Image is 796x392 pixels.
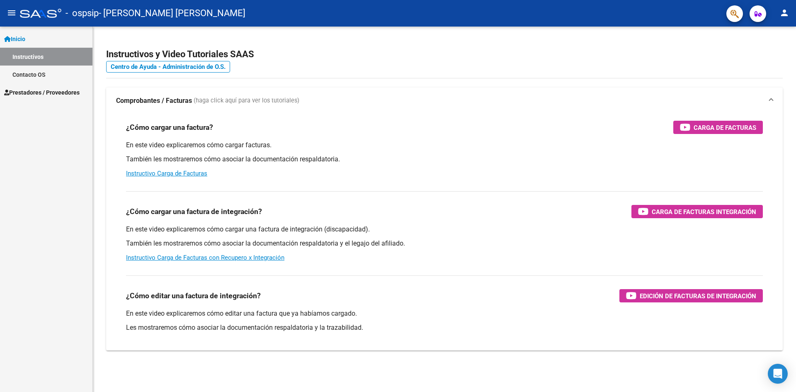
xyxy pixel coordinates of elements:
[126,170,207,177] a: Instructivo Carga de Facturas
[768,364,788,384] div: Open Intercom Messenger
[619,289,763,302] button: Edición de Facturas de integración
[673,121,763,134] button: Carga de Facturas
[99,4,245,22] span: - [PERSON_NAME] [PERSON_NAME]
[126,122,213,133] h3: ¿Cómo cargar una factura?
[7,8,17,18] mat-icon: menu
[126,254,284,261] a: Instructivo Carga de Facturas con Recupero x Integración
[106,61,230,73] a: Centro de Ayuda - Administración de O.S.
[126,206,262,217] h3: ¿Cómo cargar una factura de integración?
[106,46,783,62] h2: Instructivos y Video Tutoriales SAAS
[126,309,763,318] p: En este video explicaremos cómo editar una factura que ya habíamos cargado.
[106,114,783,351] div: Comprobantes / Facturas (haga click aquí para ver los tutoriales)
[779,8,789,18] mat-icon: person
[194,96,299,105] span: (haga click aquí para ver los tutoriales)
[4,34,25,44] span: Inicio
[116,96,192,105] strong: Comprobantes / Facturas
[66,4,99,22] span: - ospsip
[126,323,763,332] p: Les mostraremos cómo asociar la documentación respaldatoria y la trazabilidad.
[126,290,261,302] h3: ¿Cómo editar una factura de integración?
[694,122,756,133] span: Carga de Facturas
[126,225,763,234] p: En este video explicaremos cómo cargar una factura de integración (discapacidad).
[652,207,756,217] span: Carga de Facturas Integración
[126,141,763,150] p: En este video explicaremos cómo cargar facturas.
[631,205,763,218] button: Carga de Facturas Integración
[4,88,80,97] span: Prestadores / Proveedores
[106,88,783,114] mat-expansion-panel-header: Comprobantes / Facturas (haga click aquí para ver los tutoriales)
[126,239,763,248] p: También les mostraremos cómo asociar la documentación respaldatoria y el legajo del afiliado.
[640,291,756,301] span: Edición de Facturas de integración
[126,155,763,164] p: También les mostraremos cómo asociar la documentación respaldatoria.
